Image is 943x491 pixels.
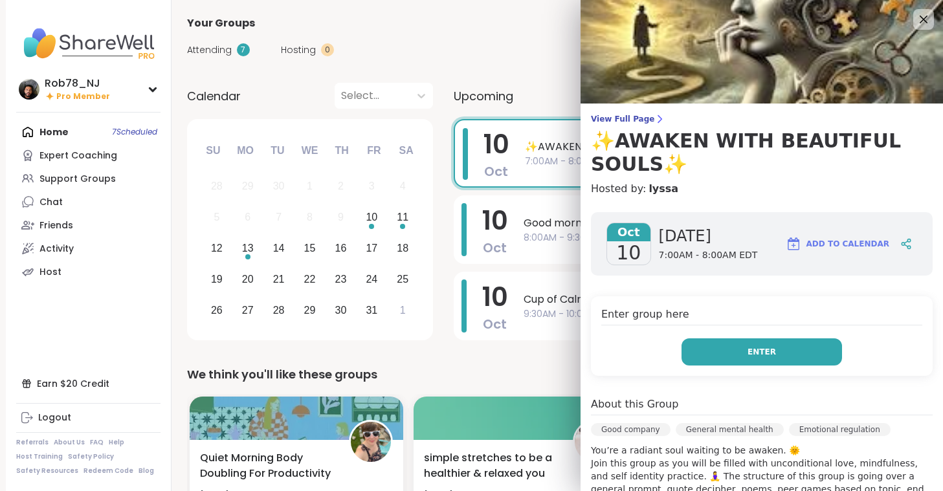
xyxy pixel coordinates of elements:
div: Not available Wednesday, October 1st, 2025 [296,173,324,201]
div: 2 [338,177,344,195]
span: 10 [482,202,508,239]
div: 0 [321,43,334,56]
div: Th [327,136,356,165]
div: General mental health [676,423,784,436]
div: Choose Saturday, November 1st, 2025 [389,296,417,324]
div: Choose Tuesday, October 21st, 2025 [265,265,293,293]
span: Add to Calendar [806,238,889,250]
div: Choose Wednesday, October 22nd, 2025 [296,265,324,293]
div: Not available Monday, September 29th, 2025 [234,173,261,201]
a: About Us [54,438,85,447]
span: Upcoming [454,87,513,105]
div: Logout [38,411,71,424]
span: 10 [483,126,509,162]
div: 21 [273,270,285,288]
img: ShareWell Logomark [786,236,801,252]
div: 29 [242,177,254,195]
div: 6 [245,208,250,226]
div: 15 [304,239,316,257]
div: 7 [276,208,282,226]
div: Su [199,136,227,165]
span: Oct [484,162,508,180]
div: Expert Coaching [39,149,117,162]
span: 7:00AM - 8:00AM EDT [525,155,898,168]
span: ✨AWAKEN WITH BEAUTIFUL SOULS✨ [525,139,898,155]
a: Blog [139,466,154,475]
div: 25 [397,270,408,288]
div: 16 [335,239,347,257]
div: Choose Saturday, October 11th, 2025 [389,204,417,232]
h4: Hosted by: [591,181,933,197]
a: Support Groups [16,167,161,190]
div: 23 [335,270,347,288]
div: 27 [242,301,254,319]
div: 11 [397,208,408,226]
div: Choose Friday, October 17th, 2025 [358,235,386,263]
a: FAQ [90,438,104,447]
div: 5 [214,208,219,226]
a: Activity [16,237,161,260]
div: Not available Thursday, October 2nd, 2025 [327,173,355,201]
span: Cup of Calm Cafe (Feel [DATE][DATE]!) [524,292,899,307]
span: Good mornings, goals and gratitude's [524,215,899,231]
div: Choose Tuesday, October 14th, 2025 [265,235,293,263]
div: month 2025-10 [201,171,418,325]
div: We think you'll like these groups [187,366,922,384]
h4: About this Group [591,397,678,412]
div: 30 [335,301,347,319]
h3: ✨AWAKEN WITH BEAUTIFUL SOULS✨ [591,129,933,176]
div: Sa [392,136,420,165]
a: Safety Resources [16,466,78,475]
img: ShareWell Nav Logo [16,21,161,66]
div: Not available Friday, October 3rd, 2025 [358,173,386,201]
div: Choose Thursday, October 23rd, 2025 [327,265,355,293]
div: Choose Saturday, October 18th, 2025 [389,235,417,263]
div: 13 [242,239,254,257]
div: 10 [366,208,377,226]
div: Not available Sunday, September 28th, 2025 [203,173,231,201]
a: Chat [16,190,161,213]
span: Your Groups [187,16,255,31]
span: Oct [483,239,507,257]
button: Enter [682,338,842,366]
div: Choose Friday, October 31st, 2025 [358,296,386,324]
div: Rob78_NJ [45,76,110,91]
div: 26 [211,301,223,319]
a: Safety Policy [68,452,114,461]
div: Choose Thursday, October 16th, 2025 [327,235,355,263]
div: 7 [237,43,250,56]
div: 20 [242,270,254,288]
img: Adrienne_QueenOfTheDawn [351,422,391,462]
a: View Full Page✨AWAKEN WITH BEAUTIFUL SOULS✨ [591,114,933,176]
div: 28 [211,177,223,195]
button: Add to Calendar [780,228,895,259]
span: 9:30AM - 10:00AM EDT [524,307,899,321]
div: Host [39,266,61,279]
span: 10 [616,241,641,265]
div: 14 [273,239,285,257]
div: Choose Saturday, October 25th, 2025 [389,265,417,293]
span: [DATE] [659,226,758,246]
div: Choose Friday, October 24th, 2025 [358,265,386,293]
div: 1 [400,301,406,319]
div: Good company [591,423,671,436]
div: 8 [307,208,313,226]
div: 30 [273,177,285,195]
div: Choose Sunday, October 19th, 2025 [203,265,231,293]
span: 10 [482,279,508,315]
div: Choose Wednesday, October 15th, 2025 [296,235,324,263]
div: We [295,136,324,165]
div: Choose Wednesday, October 29th, 2025 [296,296,324,324]
div: 1 [307,177,313,195]
span: View Full Page [591,114,933,124]
span: Pro Member [56,91,110,102]
span: Quiet Morning Body Doubling For Productivity [200,450,335,481]
div: Chat [39,196,63,209]
span: Hosting [281,43,316,57]
div: Choose Sunday, October 12th, 2025 [203,235,231,263]
a: Redeem Code [83,466,133,475]
div: Choose Thursday, October 30th, 2025 [327,296,355,324]
a: Friends [16,213,161,237]
span: 8:00AM - 9:30AM EDT [524,231,899,245]
div: Not available Monday, October 6th, 2025 [234,204,261,232]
